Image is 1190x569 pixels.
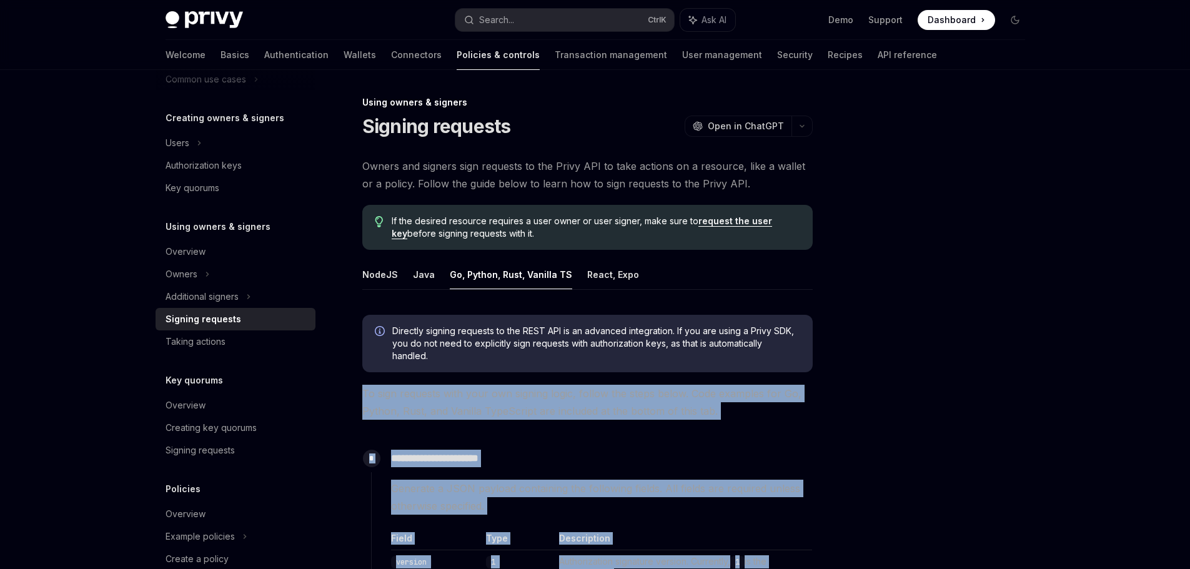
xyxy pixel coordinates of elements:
div: Creating key quorums [166,420,257,435]
div: Using owners & signers [362,96,813,109]
a: Security [777,40,813,70]
span: Open in ChatGPT [708,120,784,132]
div: Overview [166,507,206,522]
div: Owners [166,267,197,282]
div: Signing requests [166,443,235,458]
th: Field [391,532,482,550]
a: Overview [156,503,315,525]
code: version [391,556,432,568]
a: Connectors [391,40,442,70]
span: To sign requests with your own signing logic, follow the steps below. Code examples for Go, Pytho... [362,385,813,420]
div: Taking actions [166,334,226,349]
div: Overview [166,244,206,259]
button: React, Expo [587,260,639,289]
button: Open in ChatGPT [685,116,791,137]
h1: Signing requests [362,115,511,137]
a: Wallets [344,40,376,70]
h5: Using owners & signers [166,219,270,234]
h5: Creating owners & signers [166,111,284,126]
a: Basics [221,40,249,70]
button: Java [413,260,435,289]
a: Transaction management [555,40,667,70]
a: Welcome [166,40,206,70]
span: Dashboard [928,14,976,26]
a: Signing requests [156,439,315,462]
a: Signing requests [156,308,315,330]
span: Ask AI [702,14,726,26]
div: Users [166,136,189,151]
img: dark logo [166,11,243,29]
a: Policies & controls [457,40,540,70]
th: Type [481,532,554,550]
div: Key quorums [166,181,219,195]
svg: Tip [375,216,384,227]
a: User management [682,40,762,70]
button: Toggle dark mode [1005,10,1025,30]
a: Key quorums [156,177,315,199]
svg: Info [375,326,387,339]
a: Overview [156,394,315,417]
a: Authentication [264,40,329,70]
span: Directly signing requests to the REST API is an advanced integration. If you are using a Privy SD... [392,325,800,362]
h5: Policies [166,482,201,497]
a: Creating key quorums [156,417,315,439]
span: Ctrl K [648,15,667,25]
a: Support [868,14,903,26]
a: Recipes [828,40,863,70]
div: Signing requests [166,312,241,327]
span: If the desired resource requires a user owner or user signer, make sure to before signing request... [392,215,800,240]
button: Go, Python, Rust, Vanilla TS [450,260,572,289]
th: Description [554,532,786,550]
code: 1 [730,556,745,568]
div: Additional signers [166,289,239,304]
button: Ask AI [680,9,735,31]
div: Authorization keys [166,158,242,173]
div: Create a policy [166,552,229,567]
span: Owners and signers sign requests to the Privy API to take actions on a resource, like a wallet or... [362,157,813,192]
code: 1 [486,556,500,568]
h5: Key quorums [166,373,223,388]
button: Search...CtrlK [455,9,674,31]
a: Dashboard [918,10,995,30]
div: Overview [166,398,206,413]
span: Generate a JSON payload containing the following fields. All fields are required unless otherwise... [391,480,812,515]
div: Example policies [166,529,235,544]
a: Demo [828,14,853,26]
a: API reference [878,40,937,70]
a: Taking actions [156,330,315,353]
button: NodeJS [362,260,398,289]
a: Overview [156,240,315,263]
div: Search... [479,12,514,27]
a: Authorization keys [156,154,315,177]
